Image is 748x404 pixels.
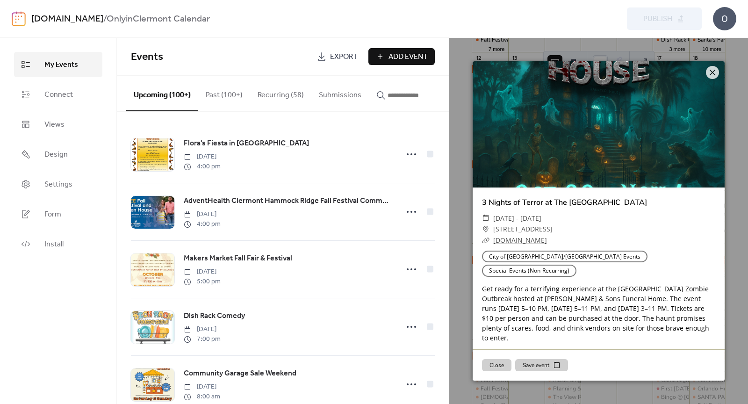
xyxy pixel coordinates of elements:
[184,162,221,172] span: 4:00 pm
[184,195,393,207] a: AdventHealth Clermont Hammock Ridge Fall Festival Community Event
[184,252,292,265] a: Makers Market Fall Fair & Festival
[31,10,103,28] a: [DOMAIN_NAME]
[388,51,428,63] span: Add Event
[44,89,73,101] span: Connect
[482,224,489,235] div: ​
[44,179,72,190] span: Settings
[184,267,221,277] span: [DATE]
[473,284,725,343] div: Get ready for a terrifying experience at the [GEOGRAPHIC_DATA] Zombie Outbreak hosted at [PERSON_...
[14,172,102,197] a: Settings
[184,368,296,379] span: Community Garage Sale Weekend
[126,76,198,111] button: Upcoming (100+)
[14,202,102,227] a: Form
[184,253,292,264] span: Makers Market Fall Fair & Festival
[184,137,309,150] a: Flora's Fiesta in [GEOGRAPHIC_DATA]
[14,52,102,77] a: My Events
[14,142,102,167] a: Design
[14,112,102,137] a: Views
[107,10,210,28] b: OnlyinClermont Calendar
[103,10,107,28] b: /
[493,213,541,224] span: [DATE] - [DATE]
[310,48,365,65] a: Export
[184,334,221,344] span: 7:00 pm
[44,59,78,71] span: My Events
[44,149,68,160] span: Design
[184,368,296,380] a: Community Garage Sale Weekend
[493,236,547,245] a: [DOMAIN_NAME]
[184,209,221,219] span: [DATE]
[184,392,220,402] span: 8:00 am
[184,382,220,392] span: [DATE]
[184,325,221,334] span: [DATE]
[482,197,647,208] a: 3 Nights of Terror at The [GEOGRAPHIC_DATA]
[44,119,65,130] span: Views
[184,138,309,149] span: Flora's Fiesta in [GEOGRAPHIC_DATA]
[482,235,489,246] div: ​
[184,277,221,287] span: 5:00 pm
[184,310,245,322] a: Dish Rack Comedy
[368,48,435,65] button: Add Event
[184,219,221,229] span: 4:00 pm
[14,231,102,257] a: Install
[44,209,61,220] span: Form
[131,47,163,67] span: Events
[14,82,102,107] a: Connect
[184,152,221,162] span: [DATE]
[44,239,64,250] span: Install
[482,359,511,371] button: Close
[713,7,736,30] div: O
[250,76,311,110] button: Recurring (58)
[482,213,489,224] div: ​
[12,11,26,26] img: logo
[493,224,553,235] span: [STREET_ADDRESS]
[184,310,245,322] span: Dish Rack Comedy
[198,76,250,110] button: Past (100+)
[515,359,568,371] button: Save event
[330,51,358,63] span: Export
[311,76,369,110] button: Submissions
